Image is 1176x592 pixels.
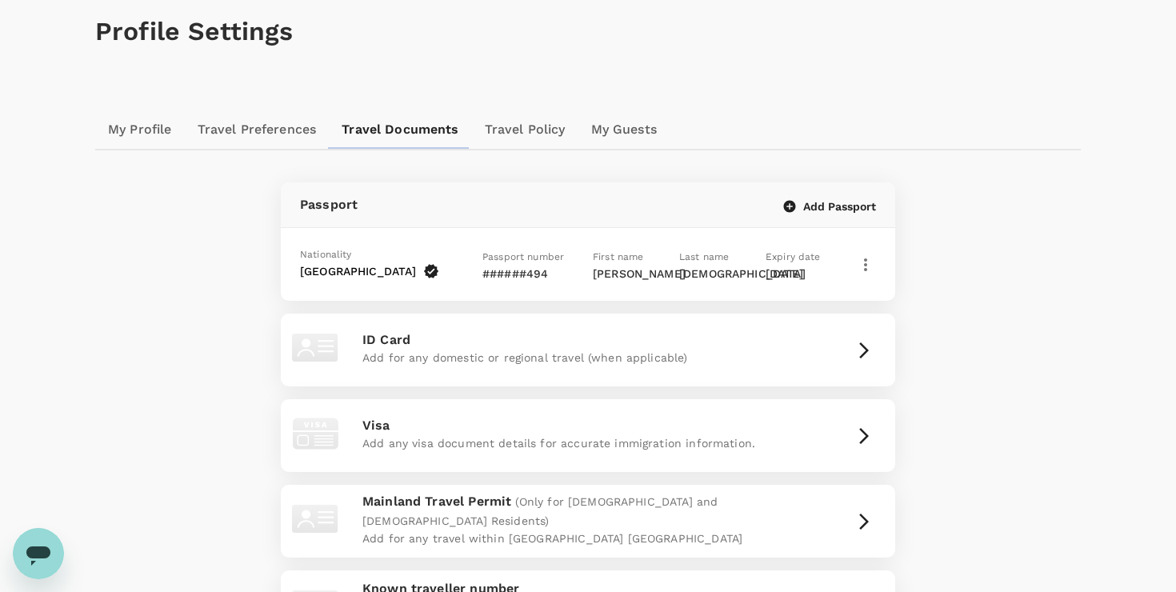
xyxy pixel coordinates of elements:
[679,266,751,282] p: [DEMOGRAPHIC_DATA]
[329,110,471,149] a: Travel Documents
[362,330,814,350] p: ID Card
[287,320,343,376] img: id-card
[362,416,814,435] p: Visa
[362,530,814,546] p: Add for any travel within [GEOGRAPHIC_DATA] [GEOGRAPHIC_DATA]
[287,491,343,547] img: id-card
[472,110,578,149] a: Travel Policy
[185,110,330,149] a: Travel Preferences
[362,350,814,366] p: Add for any domestic or regional travel (when applicable)
[784,199,876,214] button: Add Passport
[95,17,1081,46] h1: Profile Settings
[766,266,838,282] p: [DATE]
[287,406,343,462] img: visa
[300,195,358,214] p: Passport
[482,266,578,282] p: ######494
[679,251,729,262] span: Last name
[362,435,814,451] p: Add any visa document details for accurate immigration information.
[766,251,821,262] span: Expiry date
[300,263,417,279] p: [GEOGRAPHIC_DATA]
[13,528,64,579] iframe: Button to launch messaging window
[482,251,564,262] span: Passport number
[95,110,185,149] a: My Profile
[578,110,670,149] a: My Guests
[362,495,718,527] span: (Only for [DEMOGRAPHIC_DATA] and [DEMOGRAPHIC_DATA] Residents)
[593,266,665,282] p: [PERSON_NAME]
[362,492,814,530] p: Mainland Travel Permit
[300,249,352,260] span: Nationality
[593,251,644,262] span: First name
